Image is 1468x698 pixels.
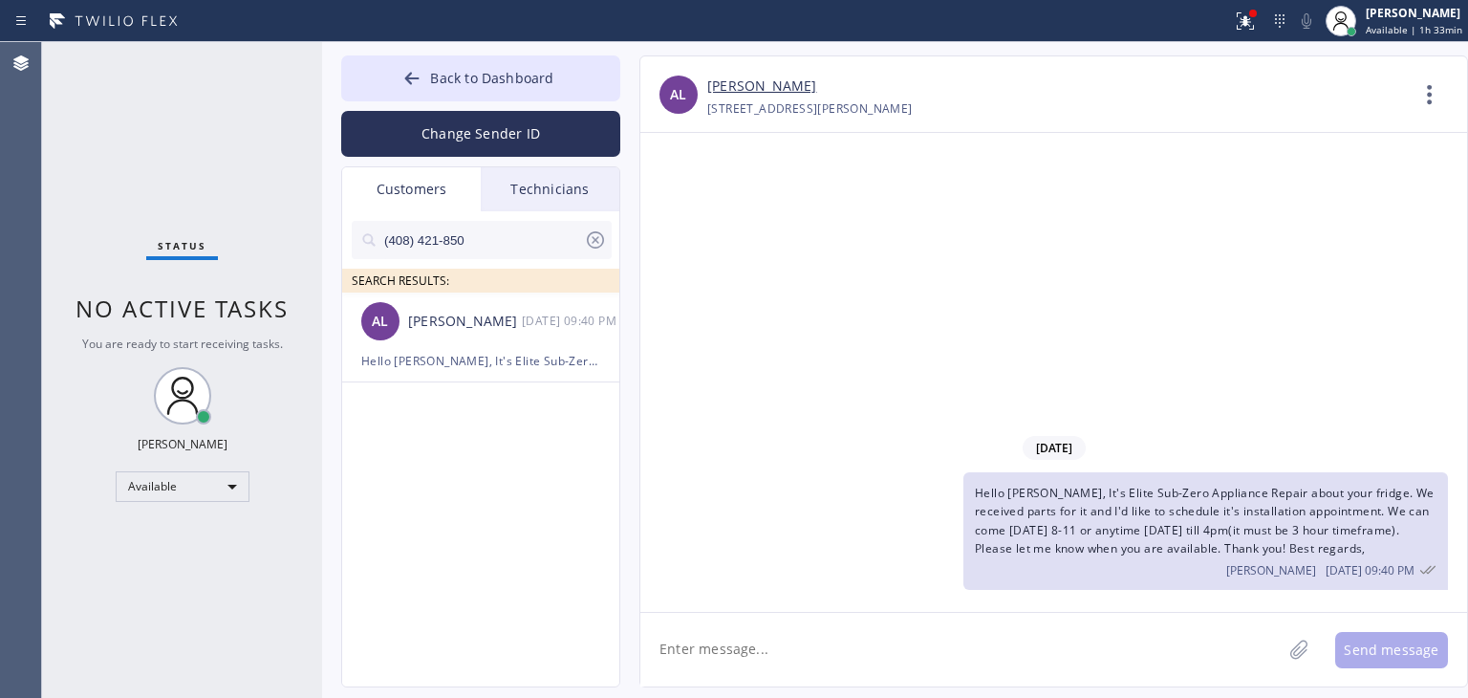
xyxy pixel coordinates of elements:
[382,221,584,259] input: Search
[1293,8,1320,34] button: Mute
[342,167,481,211] div: Customers
[670,84,686,106] span: AL
[82,336,283,352] span: You are ready to start receiving tasks.
[341,111,620,157] button: Change Sender ID
[341,55,620,101] button: Back to Dashboard
[116,471,249,502] div: Available
[158,239,206,252] span: Status
[361,350,600,372] div: Hello [PERSON_NAME], It's Elite Sub-Zero Appliance Repair about your fridge. We received parts fo...
[408,311,522,333] div: [PERSON_NAME]
[1366,23,1462,36] span: Available | 1h 33min
[1226,562,1316,578] span: [PERSON_NAME]
[481,167,619,211] div: Technicians
[430,69,553,87] span: Back to Dashboard
[522,310,621,332] div: 10/14/2025 9:40 AM
[975,485,1435,556] span: Hello [PERSON_NAME], It's Elite Sub-Zero Appliance Repair about your fridge. We received parts fo...
[76,293,289,324] span: No active tasks
[1023,436,1086,460] span: [DATE]
[1326,562,1414,578] span: [DATE] 09:40 PM
[963,472,1448,590] div: 10/14/2025 9:40 AM
[138,436,227,452] div: [PERSON_NAME]
[372,311,388,333] span: AL
[1366,5,1462,21] div: [PERSON_NAME]
[1335,632,1448,668] button: Send message
[707,76,816,98] a: [PERSON_NAME]
[352,273,449,289] span: SEARCH RESULTS:
[707,98,913,120] div: [STREET_ADDRESS][PERSON_NAME]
